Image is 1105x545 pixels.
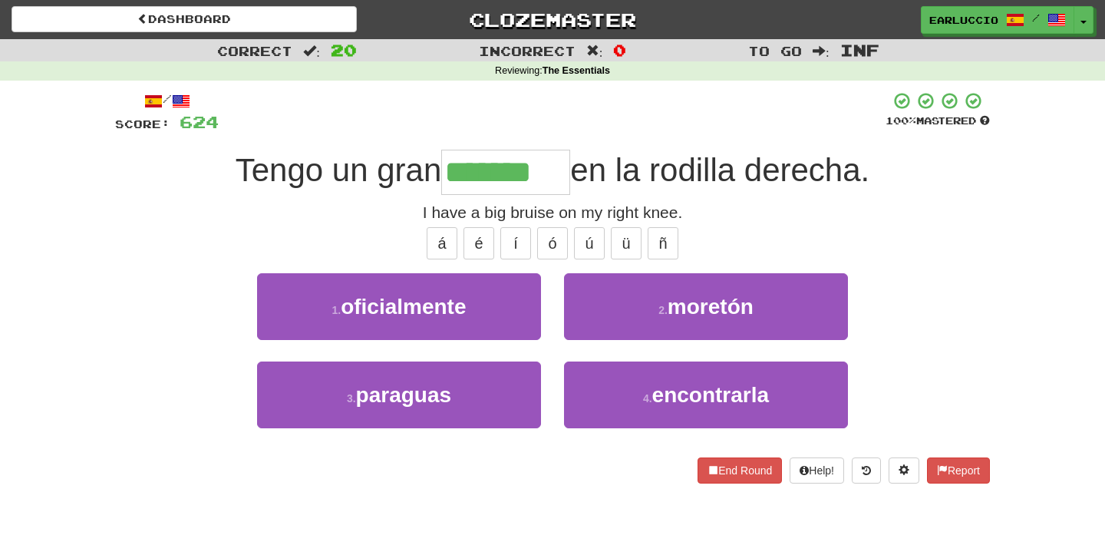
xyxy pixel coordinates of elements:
[790,457,844,484] button: Help!
[427,227,457,259] button: á
[921,6,1074,34] a: Earluccio /
[1032,12,1040,23] span: /
[698,457,782,484] button: End Round
[658,304,668,316] small: 2 .
[217,43,292,58] span: Correct
[570,152,869,188] span: en la rodilla derecha.
[564,273,848,340] button: 2.moretón
[341,295,466,319] span: oficialmente
[652,383,770,407] span: encontrarla
[303,45,320,58] span: :
[643,392,652,405] small: 4 .
[613,41,626,59] span: 0
[115,201,990,224] div: I have a big bruise on my right knee.
[840,41,879,59] span: Inf
[331,304,341,316] small: 1 .
[479,43,576,58] span: Incorrect
[813,45,830,58] span: :
[463,227,494,259] button: é
[929,13,998,27] span: Earluccio
[564,362,848,428] button: 4.encontrarla
[115,117,170,130] span: Score:
[574,227,605,259] button: ú
[852,457,881,484] button: Round history (alt+y)
[236,152,442,188] span: Tengo un gran
[537,227,568,259] button: ó
[886,114,916,127] span: 100 %
[257,273,541,340] button: 1.oficialmente
[586,45,603,58] span: :
[380,6,725,33] a: Clozemaster
[648,227,678,259] button: ñ
[611,227,642,259] button: ü
[886,114,990,128] div: Mastered
[927,457,990,484] button: Report
[12,6,357,32] a: Dashboard
[331,41,357,59] span: 20
[356,383,452,407] span: paraguas
[347,392,356,405] small: 3 .
[180,112,219,131] span: 624
[257,362,541,428] button: 3.paraguas
[115,91,219,111] div: /
[543,65,610,76] strong: The Essentials
[668,295,754,319] span: moretón
[748,43,802,58] span: To go
[500,227,531,259] button: í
